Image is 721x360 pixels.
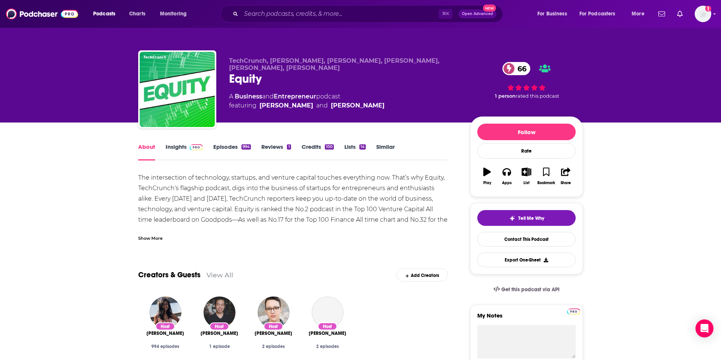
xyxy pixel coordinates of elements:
a: Contact This Podcast [477,232,576,247]
div: 2 episodes [252,344,294,349]
span: Charts [129,9,145,19]
span: More [632,9,644,19]
button: Follow [477,124,576,140]
span: For Business [537,9,567,19]
button: open menu [532,8,576,20]
svg: Add a profile image [705,6,711,12]
button: Export One-Sheet [477,253,576,267]
div: Play [483,181,491,185]
span: Logged in as kgolds [695,6,711,22]
button: Apps [497,163,516,190]
div: 1 episode [198,344,240,349]
a: Reviews1 [261,143,291,160]
div: 14 [359,144,366,150]
div: Bookmark [537,181,555,185]
a: Alex Wilhelm [259,101,313,110]
div: Host [264,322,283,330]
div: Host [155,322,175,330]
span: and [262,93,274,100]
button: open menu [575,8,626,20]
a: About [138,143,155,160]
div: The intersection of technology, startups, and venture capital touches everything now. That’s why ... [138,172,448,236]
span: [PERSON_NAME] [146,330,184,336]
span: 66 [510,62,530,75]
a: 66 [502,62,530,75]
div: Host [318,322,337,330]
div: A podcast [229,92,385,110]
button: Open AdvancedNew [459,9,496,18]
input: Search podcasts, credits, & more... [241,8,439,20]
a: Lists14 [344,143,366,160]
button: tell me why sparkleTell Me Why [477,210,576,226]
a: Natasha Mascarenhas [331,101,385,110]
span: featuring [229,101,385,110]
img: tell me why sparkle [509,215,515,221]
a: Get this podcast via API [487,280,566,299]
div: Apps [502,181,512,185]
button: open menu [155,8,196,20]
span: [PERSON_NAME] [309,330,346,336]
button: Bookmark [536,163,556,190]
a: Episodes994 [213,143,251,160]
span: [PERSON_NAME] [201,330,238,336]
a: Creators & Guests [138,270,201,280]
div: Host [210,322,229,330]
span: Get this podcast via API [501,286,560,293]
a: Anthony Ha [201,330,238,336]
span: For Podcasters [579,9,615,19]
img: Grace Mendenhall [258,296,290,328]
div: 2 episodes [306,344,348,349]
a: Grace Mendenhall [255,330,292,336]
img: Podchaser - Follow, Share and Rate Podcasts [6,7,78,21]
a: Show notifications dropdown [674,8,686,20]
div: Add Creators [397,268,448,281]
button: Show profile menu [695,6,711,22]
span: rated this podcast [516,93,559,99]
img: Anthony Ha [204,296,235,328]
div: 994 episodes [144,344,186,349]
img: User Profile [695,6,711,22]
div: Open Intercom Messenger [695,319,713,337]
span: New [483,5,496,12]
button: Play [477,163,497,190]
a: Charts [124,8,150,20]
label: My Notes [477,312,576,325]
img: Podchaser Pro [567,309,580,315]
img: Equity [140,52,215,127]
img: Natasha Mascarenhas [149,296,181,328]
span: [PERSON_NAME] [255,330,292,336]
div: 994 [241,144,251,150]
div: List [523,181,529,185]
button: Share [556,163,576,190]
a: InsightsPodchaser Pro [166,143,203,160]
div: 1 [287,144,291,150]
a: Show notifications dropdown [655,8,668,20]
span: and [316,101,328,110]
div: 100 [325,144,334,150]
span: Podcasts [93,9,115,19]
span: 1 person [495,93,516,99]
button: List [517,163,536,190]
a: Rebecca Szkutak [312,296,344,328]
button: open menu [626,8,654,20]
div: Share [561,181,571,185]
span: TechCrunch, [PERSON_NAME], [PERSON_NAME], [PERSON_NAME], [PERSON_NAME], [PERSON_NAME] [229,57,439,71]
a: Pro website [567,307,580,315]
a: Entrepreneur [274,93,316,100]
button: open menu [88,8,125,20]
div: Rate [477,143,576,159]
a: View All [207,271,233,279]
a: Natasha Mascarenhas [146,330,184,336]
a: Rebecca Szkutak [309,330,346,336]
a: Credits100 [302,143,334,160]
a: Business [235,93,262,100]
div: Search podcasts, credits, & more... [228,5,510,23]
span: ⌘ K [439,9,453,19]
span: Monitoring [160,9,187,19]
img: Podchaser Pro [190,144,203,150]
div: 66 1 personrated this podcast [470,57,583,104]
a: Similar [376,143,395,160]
